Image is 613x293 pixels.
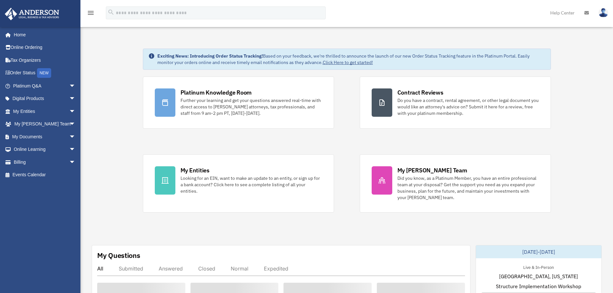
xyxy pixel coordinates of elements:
a: Billingarrow_drop_down [5,156,85,169]
div: Do you have a contract, rental agreement, or other legal document you would like an attorney's ad... [397,97,539,116]
div: My [PERSON_NAME] Team [397,166,467,174]
a: Click Here to get started! [323,60,373,65]
a: My Entitiesarrow_drop_down [5,105,85,118]
a: Platinum Knowledge Room Further your learning and get your questions answered real-time with dire... [143,77,334,129]
img: Anderson Advisors Platinum Portal [3,8,61,20]
div: NEW [37,68,51,78]
a: Digital Productsarrow_drop_down [5,92,85,105]
div: My Entities [181,166,209,174]
a: My [PERSON_NAME] Team Did you know, as a Platinum Member, you have an entire professional team at... [360,154,551,213]
span: arrow_drop_down [69,92,82,105]
a: My Entities Looking for an EIN, want to make an update to an entity, or sign up for a bank accoun... [143,154,334,213]
img: User Pic [599,8,608,17]
span: arrow_drop_down [69,105,82,118]
a: Contract Reviews Do you have a contract, rental agreement, or other legal document you would like... [360,77,551,129]
a: Tax Organizers [5,54,85,67]
strong: Exciting News: Introducing Order Status Tracking! [157,53,263,59]
a: Events Calendar [5,169,85,181]
div: My Questions [97,251,140,260]
span: arrow_drop_down [69,156,82,169]
a: Order StatusNEW [5,67,85,80]
a: menu [87,11,95,17]
div: Normal [231,265,248,272]
a: Home [5,28,82,41]
div: Closed [198,265,215,272]
a: Platinum Q&Aarrow_drop_down [5,79,85,92]
span: arrow_drop_down [69,118,82,131]
div: Answered [159,265,183,272]
span: Structure Implementation Workshop [496,282,581,290]
i: menu [87,9,95,17]
div: [DATE]-[DATE] [476,245,601,258]
div: All [97,265,103,272]
div: Platinum Knowledge Room [181,88,252,96]
span: arrow_drop_down [69,130,82,143]
div: Based on your feedback, we're thrilled to announce the launch of our new Order Status Tracking fe... [157,53,545,66]
div: Expedited [264,265,288,272]
div: Submitted [119,265,143,272]
div: Live & In-Person [518,263,559,270]
div: Looking for an EIN, want to make an update to an entity, or sign up for a bank account? Click her... [181,175,322,194]
a: Online Learningarrow_drop_down [5,143,85,156]
div: Further your learning and get your questions answered real-time with direct access to [PERSON_NAM... [181,97,322,116]
div: Contract Reviews [397,88,443,96]
span: [GEOGRAPHIC_DATA], [US_STATE] [499,272,578,280]
i: search [107,9,115,16]
div: Did you know, as a Platinum Member, you have an entire professional team at your disposal? Get th... [397,175,539,201]
span: arrow_drop_down [69,79,82,93]
a: My Documentsarrow_drop_down [5,130,85,143]
a: Online Ordering [5,41,85,54]
span: arrow_drop_down [69,143,82,156]
a: My [PERSON_NAME] Teamarrow_drop_down [5,118,85,131]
